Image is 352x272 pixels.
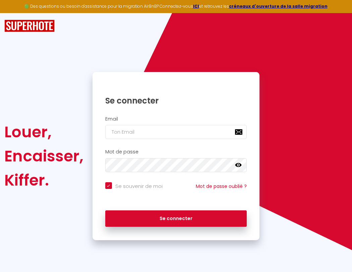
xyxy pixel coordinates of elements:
[4,168,83,192] div: Kiffer.
[4,120,83,144] div: Louer,
[105,125,247,139] input: Ton Email
[4,144,83,168] div: Encaisser,
[196,183,247,190] a: Mot de passe oublié ?
[105,149,247,155] h2: Mot de passe
[229,3,328,9] a: créneaux d'ouverture de la salle migration
[193,3,199,9] a: ICI
[105,116,247,122] h2: Email
[105,210,247,227] button: Se connecter
[4,20,55,32] img: SuperHote logo
[105,95,247,106] h1: Se connecter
